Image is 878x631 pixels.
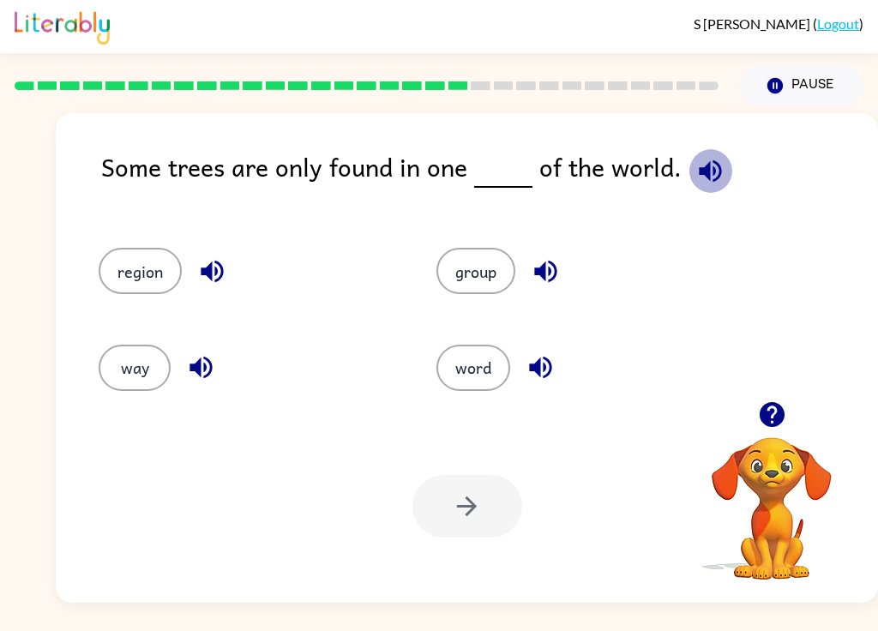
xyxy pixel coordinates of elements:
[686,411,857,582] video: Your browser must support playing .mp4 files to use Literably. Please try using another browser.
[436,345,510,391] button: word
[101,147,878,213] div: Some trees are only found in one of the world.
[99,345,171,391] button: way
[739,66,863,105] button: Pause
[817,15,859,32] a: Logout
[694,15,863,32] div: ( )
[694,15,813,32] span: S [PERSON_NAME]
[99,248,182,294] button: region
[15,7,110,45] img: Literably
[436,248,515,294] button: group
